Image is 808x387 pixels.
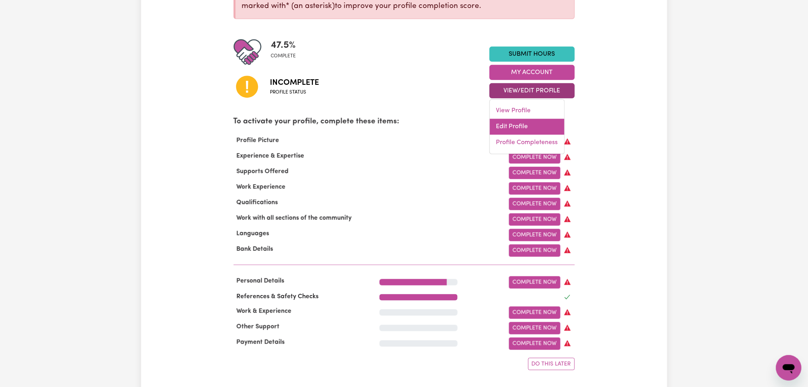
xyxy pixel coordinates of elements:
[509,182,560,195] a: Complete Now
[509,198,560,210] a: Complete Now
[509,276,560,289] a: Complete Now
[234,339,288,346] span: Payment Details
[528,358,575,370] button: Do this later
[490,100,565,154] div: View/Edit Profile
[234,278,288,284] span: Personal Details
[509,213,560,226] a: Complete Now
[490,135,564,151] a: Profile Completeness
[234,137,283,144] span: Profile Picture
[490,103,564,119] a: View Profile
[234,246,277,252] span: Bank Details
[509,151,560,164] a: Complete Now
[490,119,564,135] a: Edit Profile
[509,338,560,350] a: Complete Now
[271,53,296,60] span: complete
[490,65,575,80] button: My Account
[509,307,560,319] a: Complete Now
[234,153,308,159] span: Experience & Expertise
[270,89,319,96] span: Profile status
[234,168,292,175] span: Supports Offered
[490,83,575,98] button: View/Edit Profile
[286,2,335,10] span: an asterisk
[509,229,560,241] a: Complete Now
[532,361,571,367] span: Do this later
[776,355,802,381] iframe: Button to launch messaging window
[234,199,281,206] span: Qualifications
[234,215,355,221] span: Work with all sections of the community
[234,324,283,330] span: Other Support
[234,293,322,300] span: References & Safety Checks
[490,47,575,62] a: Submit Hours
[271,38,303,66] div: Profile completeness: 47.5%
[509,167,560,179] a: Complete Now
[509,244,560,257] a: Complete Now
[234,116,575,128] p: To activate your profile, complete these items:
[509,322,560,334] a: Complete Now
[270,77,319,89] span: Incomplete
[271,38,296,53] span: 47.5 %
[234,231,273,237] span: Languages
[234,308,295,315] span: Work & Experience
[234,184,289,190] span: Work Experience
